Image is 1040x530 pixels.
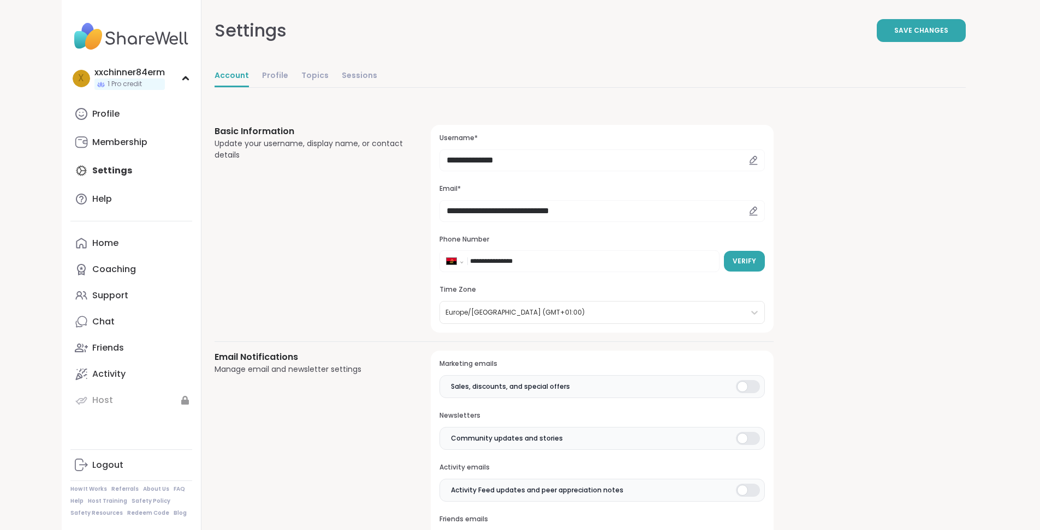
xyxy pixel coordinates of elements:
a: Support [70,282,192,309]
span: x [78,71,84,86]
div: Coaching [92,263,136,275]
a: Chat [70,309,192,335]
a: Referrals [111,485,139,493]
button: Verify [724,251,765,272]
div: Activity [92,368,126,380]
img: ShareWell Nav Logo [70,17,192,56]
h3: Friends emails [439,515,764,524]
div: xxchinner84erm [94,67,165,79]
a: Profile [70,101,192,127]
h3: Marketing emails [439,359,764,369]
h3: Basic Information [215,125,405,138]
a: Membership [70,129,192,155]
a: Logout [70,452,192,478]
a: Host [70,387,192,413]
span: 1 Pro credit [108,80,142,89]
a: Profile [262,65,288,87]
div: Manage email and newsletter settings [215,364,405,375]
h3: Email* [439,184,764,194]
div: Help [92,193,112,205]
h3: Newsletters [439,411,764,420]
span: Community updates and stories [451,433,563,443]
a: Safety Resources [70,509,123,517]
a: FAQ [174,485,185,493]
a: Account [215,65,249,87]
h3: Time Zone [439,285,764,294]
a: Coaching [70,256,192,282]
div: Logout [92,459,123,471]
span: Activity Feed updates and peer appreciation notes [451,485,623,495]
a: Home [70,230,192,256]
a: Topics [301,65,329,87]
div: Home [92,237,118,249]
a: Redeem Code [127,509,169,517]
div: Update your username, display name, or contact details [215,138,405,161]
h3: Activity emails [439,463,764,472]
div: Profile [92,108,120,120]
span: Verify [733,256,756,266]
a: Sessions [342,65,377,87]
h3: Phone Number [439,235,764,244]
a: Host Training [88,497,127,505]
div: Host [92,394,113,406]
a: Help [70,497,84,505]
a: Help [70,186,192,212]
a: About Us [143,485,169,493]
span: Save Changes [894,26,948,35]
h3: Email Notifications [215,351,405,364]
h3: Username* [439,134,764,143]
a: Activity [70,361,192,387]
a: How It Works [70,485,107,493]
div: Friends [92,342,124,354]
button: Save Changes [877,19,966,42]
div: Support [92,290,128,302]
div: Settings [215,17,287,44]
div: Membership [92,136,147,148]
a: Friends [70,335,192,361]
span: Sales, discounts, and special offers [451,382,570,392]
a: Blog [174,509,187,517]
a: Safety Policy [132,497,170,505]
div: Chat [92,316,115,328]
